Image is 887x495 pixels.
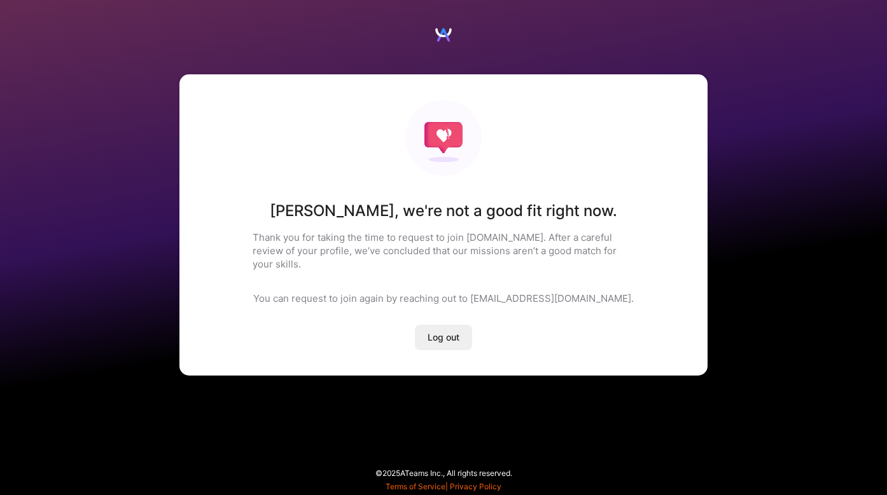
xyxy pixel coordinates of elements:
[386,482,501,491] span: |
[428,331,459,344] span: Log out
[386,482,445,491] a: Terms of Service
[450,482,501,491] a: Privacy Policy
[405,100,482,176] img: Not fit
[270,201,617,220] h1: [PERSON_NAME] , we're not a good fit right now.
[253,231,634,271] p: Thank you for taking the time to request to join [DOMAIN_NAME]. After a careful review of your pr...
[434,25,453,44] img: Logo
[253,292,634,305] p: You can request to join again by reaching out to [EMAIL_ADDRESS][DOMAIN_NAME].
